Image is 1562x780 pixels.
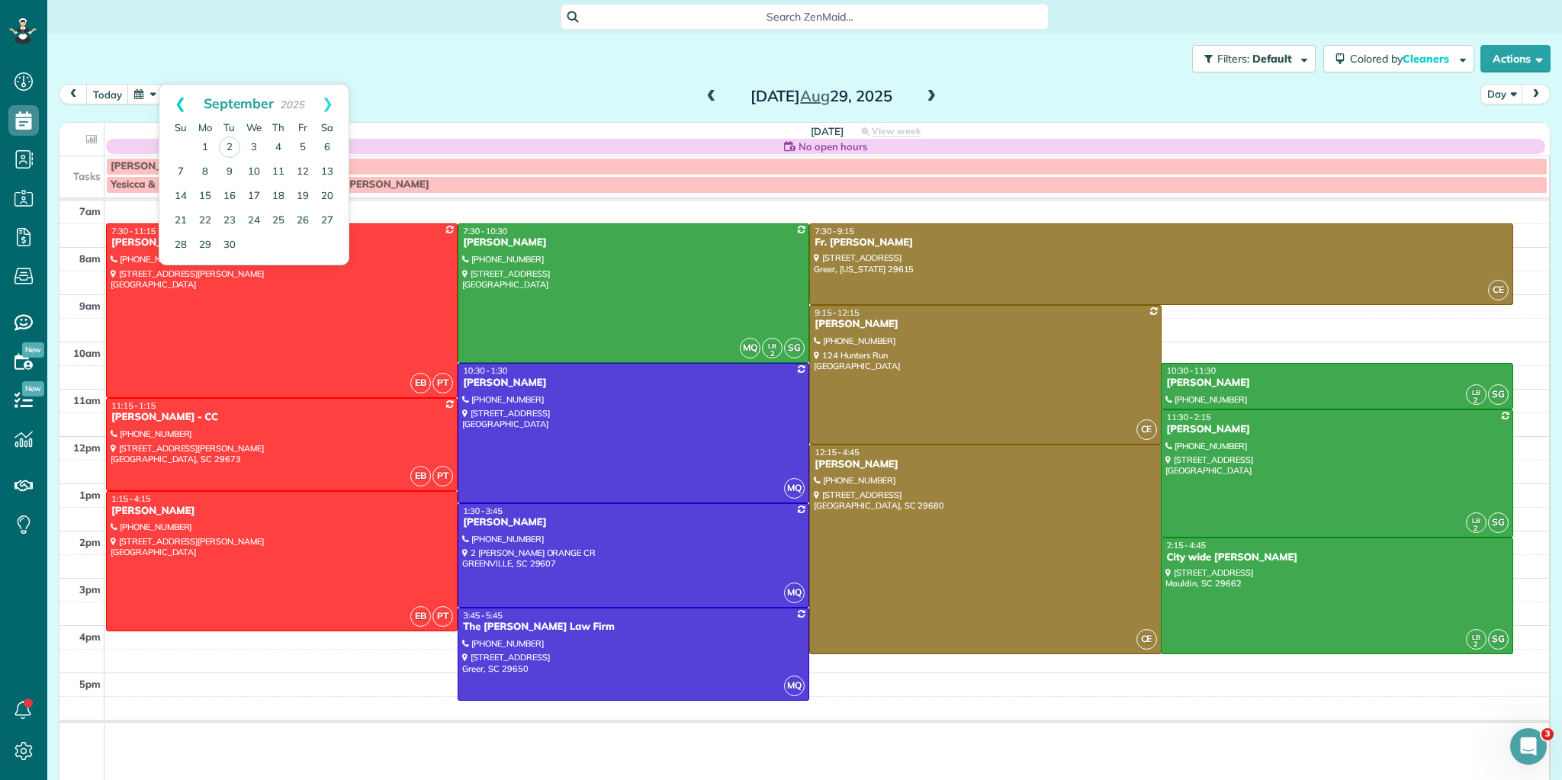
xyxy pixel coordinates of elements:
span: PT [432,606,453,627]
span: PT [432,466,453,486]
span: Monday [198,121,212,133]
span: LB [1472,388,1480,396]
span: EB [410,606,431,627]
a: 24 [242,209,266,233]
span: View week [872,125,921,137]
span: New [22,342,44,358]
a: 8 [193,160,217,185]
span: MQ [784,583,805,603]
button: today [86,84,129,104]
a: 19 [291,185,315,209]
span: Saturday [321,121,333,133]
a: 18 [266,185,291,209]
span: LB [1472,516,1480,525]
div: City wide [PERSON_NAME] [1165,551,1508,564]
span: Sunday [175,121,187,133]
span: Thursday [272,121,284,133]
div: [PERSON_NAME] [1165,377,1508,390]
div: [PERSON_NAME] [111,505,453,518]
div: [PERSON_NAME] - CC [111,411,453,424]
a: 9 [217,160,242,185]
span: 9am [79,300,101,312]
span: 1:30 - 3:45 [463,506,503,516]
a: 1 [193,136,217,160]
span: 3:45 - 5:45 [463,610,503,621]
span: 11:30 - 2:15 [1166,412,1210,422]
a: 17 [242,185,266,209]
button: Filters: Default [1192,45,1316,72]
span: 3 [1541,728,1554,740]
span: 1pm [79,489,101,501]
h2: [DATE] 29, 2025 [726,88,917,104]
a: Prev [159,85,201,123]
span: 7:30 - 11:15 [111,226,156,236]
a: 21 [169,209,193,233]
span: SG [784,338,805,358]
span: New [22,381,44,396]
a: 27 [315,209,339,233]
a: 7 [169,160,193,185]
small: 2 [1467,393,1486,408]
span: Default [1252,52,1293,66]
button: Day [1480,84,1523,104]
span: 7am [79,205,101,217]
a: 2 [219,136,240,158]
a: 6 [315,136,339,160]
a: 10 [242,160,266,185]
span: 12pm [73,441,101,454]
span: Cleaners [1403,52,1451,66]
span: EB [410,373,431,393]
span: 2:15 - 4:45 [1166,540,1206,550]
span: 1:15 - 4:15 [111,493,151,504]
span: 3pm [79,583,101,595]
a: 11 [266,160,291,185]
button: next [1522,84,1551,104]
span: Friday [298,121,307,133]
a: 28 [169,233,193,258]
small: 2 [1467,522,1486,536]
span: EB [410,466,431,486]
div: [PERSON_NAME] [462,236,805,249]
span: SG [1488,512,1509,533]
a: 12 [291,160,315,185]
a: Next [307,85,349,123]
iframe: Intercom live chat [1510,728,1547,765]
span: 11am [73,394,101,406]
div: [PERSON_NAME] [814,318,1156,331]
span: 4pm [79,631,101,643]
button: Actions [1480,45,1551,72]
span: 7:30 - 9:15 [815,226,854,236]
span: CE [1488,280,1509,300]
span: PT [432,373,453,393]
span: 7:30 - 10:30 [463,226,507,236]
span: [PERSON_NAME] OFF [111,160,216,172]
a: 4 [266,136,291,160]
span: 2pm [79,536,101,548]
a: 25 [266,209,291,233]
a: 16 [217,185,242,209]
div: [PERSON_NAME] [462,516,805,529]
div: [PERSON_NAME] [814,458,1156,471]
span: No open hours [799,139,867,154]
span: Yesicca & [PERSON_NAME] / [PERSON_NAME] & [PERSON_NAME] [111,178,429,191]
span: 5pm [79,678,101,690]
span: Wednesday [246,121,262,133]
a: 14 [169,185,193,209]
a: 20 [315,185,339,209]
div: The [PERSON_NAME] Law Firm [462,621,805,634]
span: LB [768,342,776,350]
a: 22 [193,209,217,233]
div: Fr. [PERSON_NAME] [814,236,1508,249]
span: Tuesday [223,121,235,133]
span: September [204,95,275,111]
span: [DATE] [811,125,844,137]
span: CE [1136,629,1157,650]
a: 29 [193,233,217,258]
span: 12:15 - 4:45 [815,447,859,457]
a: 26 [291,209,315,233]
span: 11:15 - 1:15 [111,400,156,411]
a: 5 [291,136,315,160]
button: Colored byCleaners [1323,45,1474,72]
span: 10am [73,347,101,359]
span: Filters: [1217,52,1249,66]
